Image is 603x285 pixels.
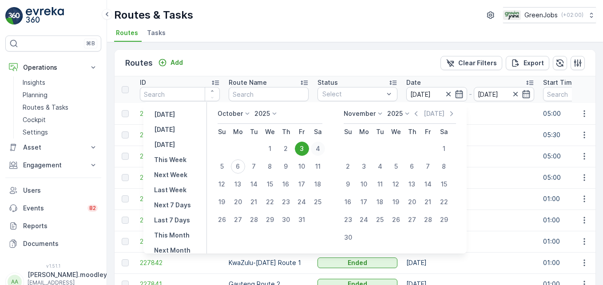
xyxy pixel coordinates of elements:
[231,195,245,209] div: 20
[151,200,194,210] button: Next 7 Days
[311,195,325,209] div: 25
[140,109,220,118] a: 228676
[215,159,229,174] div: 5
[421,159,435,174] div: 7
[322,90,384,99] p: Select
[5,217,101,235] a: Reports
[89,205,96,212] p: 82
[561,12,583,19] p: ( +02:00 )
[23,222,98,230] p: Reports
[405,213,419,227] div: 27
[402,210,539,231] td: [DATE]
[231,177,245,191] div: 13
[263,142,277,156] div: 1
[116,28,138,37] span: Routes
[402,188,539,210] td: [DATE]
[437,159,451,174] div: 8
[140,216,220,225] a: 227844
[279,195,293,209] div: 23
[295,159,309,174] div: 10
[406,87,467,101] input: dd/mm/yyyy
[215,195,229,209] div: 19
[405,195,419,209] div: 20
[147,28,166,37] span: Tasks
[140,87,220,101] input: Search
[140,131,220,139] span: 227954
[122,195,129,202] div: Toggle Row Selected
[341,213,355,227] div: 23
[279,177,293,191] div: 16
[122,259,129,266] div: Toggle Row Selected
[424,109,444,118] p: [DATE]
[122,217,129,224] div: Toggle Row Selected
[406,78,421,87] p: Date
[436,124,452,140] th: Saturday
[310,124,326,140] th: Saturday
[154,140,175,149] p: [DATE]
[279,159,293,174] div: 9
[440,56,502,70] button: Clear Filters
[26,7,64,25] img: logo_light-DOdMpM7g.png
[215,213,229,227] div: 26
[122,238,129,245] div: Toggle Row Selected
[357,159,371,174] div: 3
[23,161,83,170] p: Engagement
[151,124,179,135] button: Today
[340,124,356,140] th: Sunday
[405,159,419,174] div: 6
[114,8,193,22] p: Routes & Tasks
[215,177,229,191] div: 12
[140,258,220,267] span: 227842
[262,124,278,140] th: Wednesday
[405,177,419,191] div: 13
[229,78,267,87] p: Route Name
[5,199,101,217] a: Events82
[23,128,48,137] p: Settings
[19,101,101,114] a: Routes & Tasks
[402,231,539,252] td: [DATE]
[295,142,309,156] div: 3
[402,103,539,124] td: [DATE]
[155,57,186,68] button: Add
[19,126,101,139] a: Settings
[357,213,371,227] div: 24
[231,213,245,227] div: 27
[437,177,451,191] div: 15
[140,237,220,246] a: 227843
[140,173,220,182] a: 227926
[154,201,191,210] p: Next 7 Days
[151,185,190,195] button: Last Week
[404,124,420,140] th: Thursday
[214,124,230,140] th: Sunday
[402,124,539,146] td: [DATE]
[23,115,46,124] p: Cockpit
[278,124,294,140] th: Thursday
[140,152,220,161] a: 227927
[23,63,83,72] p: Operations
[151,245,194,256] button: Next Month
[151,230,193,241] button: This Month
[5,263,101,269] span: v 1.51.1
[402,146,539,167] td: [DATE]
[151,170,191,180] button: Next Week
[341,159,355,174] div: 2
[373,177,387,191] div: 11
[295,177,309,191] div: 17
[295,213,309,227] div: 31
[122,110,129,117] div: Toggle Row Selected
[389,213,403,227] div: 26
[317,257,397,268] button: Ended
[154,155,186,164] p: This Week
[246,124,262,140] th: Tuesday
[387,109,403,118] p: 2025
[263,195,277,209] div: 22
[247,159,261,174] div: 7
[389,177,403,191] div: 12
[469,89,472,99] p: -
[458,59,497,67] p: Clear Filters
[373,213,387,227] div: 25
